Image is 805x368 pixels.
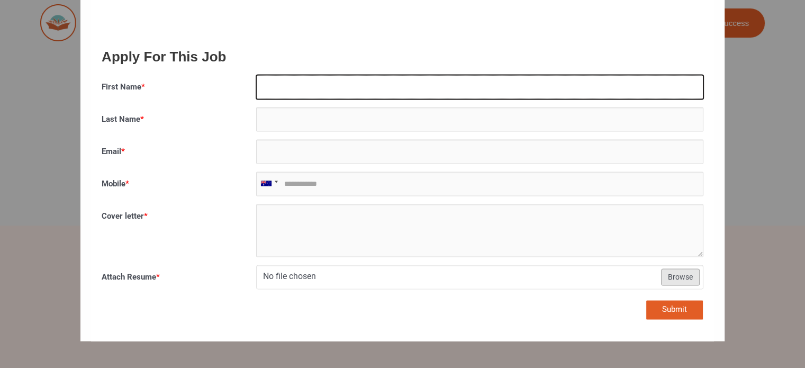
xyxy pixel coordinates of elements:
[102,80,145,95] label: First Name
[629,249,805,368] iframe: Chat Widget
[102,145,125,159] label: Email
[257,172,281,195] div: Australia: +61
[102,48,703,66] h3: Apply For This Job
[102,270,160,285] label: Attach Resume
[102,112,144,127] label: Last Name
[102,177,129,192] label: Mobile
[102,209,148,224] label: Cover letter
